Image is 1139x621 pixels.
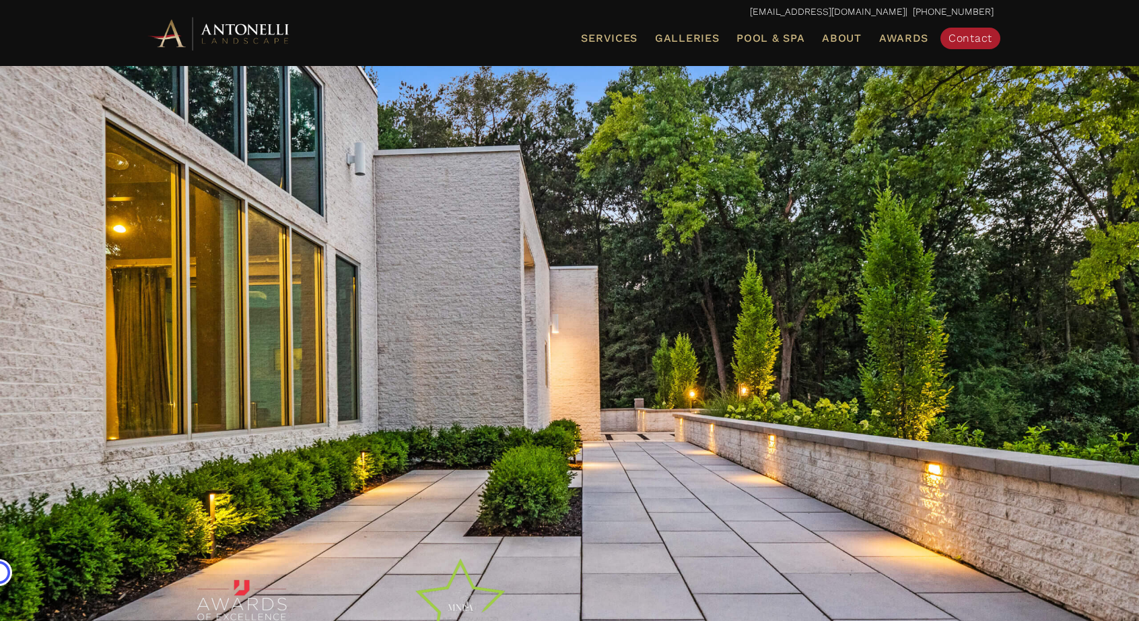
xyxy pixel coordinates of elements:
[736,32,804,44] span: Pool & Spa
[655,32,719,44] span: Galleries
[145,15,294,52] img: Antonelli Horizontal Logo
[576,30,643,47] a: Services
[145,3,994,21] p: | [PHONE_NUMBER]
[874,30,934,47] a: Awards
[940,28,1000,49] a: Contact
[731,30,810,47] a: Pool & Spa
[581,33,637,44] span: Services
[817,30,867,47] a: About
[879,32,928,44] span: Awards
[948,32,992,44] span: Contact
[650,30,724,47] a: Galleries
[822,33,862,44] span: About
[750,6,905,17] a: [EMAIL_ADDRESS][DOMAIN_NAME]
